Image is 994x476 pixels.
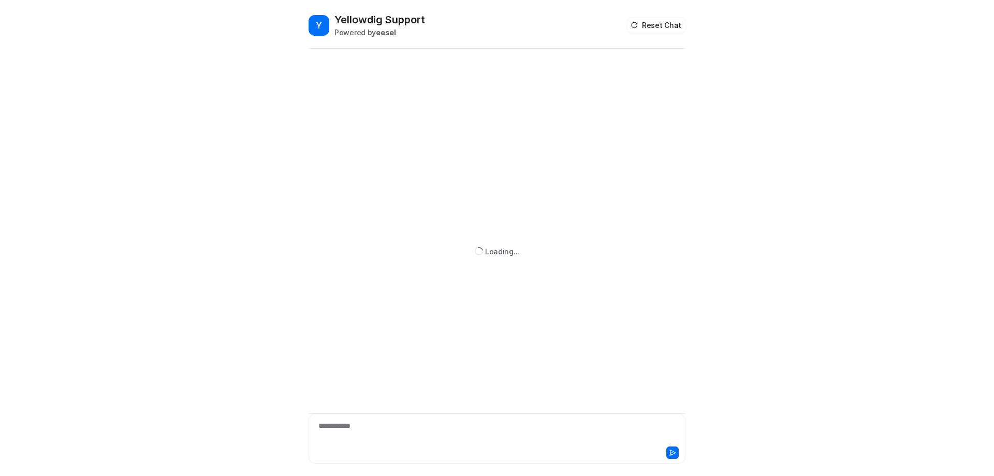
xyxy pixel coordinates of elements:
[627,18,685,33] button: Reset Chat
[309,15,329,36] span: Y
[485,246,519,257] div: Loading...
[376,28,396,37] b: eesel
[334,12,425,27] h2: Yellowdig Support
[334,27,425,38] div: Powered by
